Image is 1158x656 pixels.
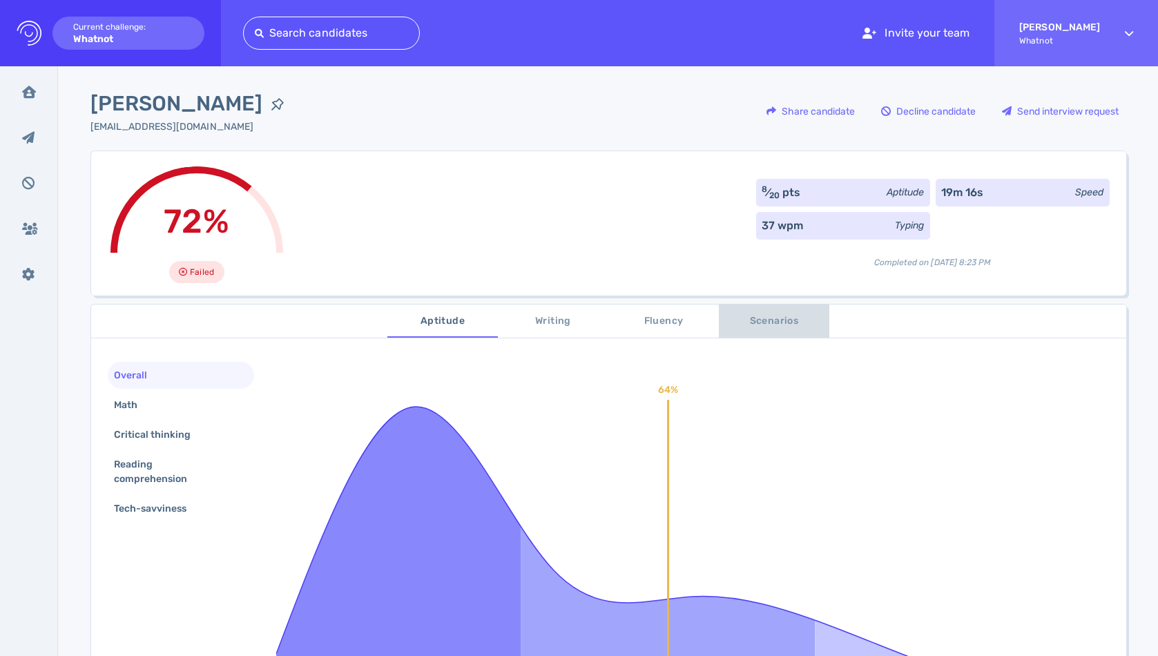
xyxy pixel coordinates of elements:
div: Aptitude [887,185,924,200]
div: Critical thinking [111,425,208,445]
div: Decline candidate [874,95,983,127]
div: Overall [111,365,164,385]
div: Completed on [DATE] 8:23 PM [756,245,1110,269]
div: Reading comprehension [111,454,240,489]
div: 19m 16s [941,184,983,201]
div: Share candidate [760,95,862,127]
span: Writing [506,313,600,330]
text: 64% [658,384,678,396]
button: Send interview request [994,95,1126,128]
strong: [PERSON_NAME] [1019,21,1100,33]
span: 72% [164,202,229,241]
div: Typing [895,218,924,233]
div: 37 wpm [762,218,803,234]
span: Fluency [617,313,711,330]
div: Tech-savviness [111,499,204,519]
div: ⁄ pts [762,184,800,201]
div: Math [111,395,154,415]
button: Decline candidate [874,95,983,128]
span: Aptitude [396,313,490,330]
span: [PERSON_NAME] [90,88,263,119]
button: Share candidate [759,95,862,128]
div: Send interview request [995,95,1126,127]
span: Scenarios [727,313,821,330]
div: Click to copy the email address [90,119,293,134]
span: Failed [190,264,213,280]
div: Speed [1075,185,1103,200]
span: Whatnot [1019,36,1100,46]
sup: 8 [762,184,767,194]
sub: 20 [769,191,780,200]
